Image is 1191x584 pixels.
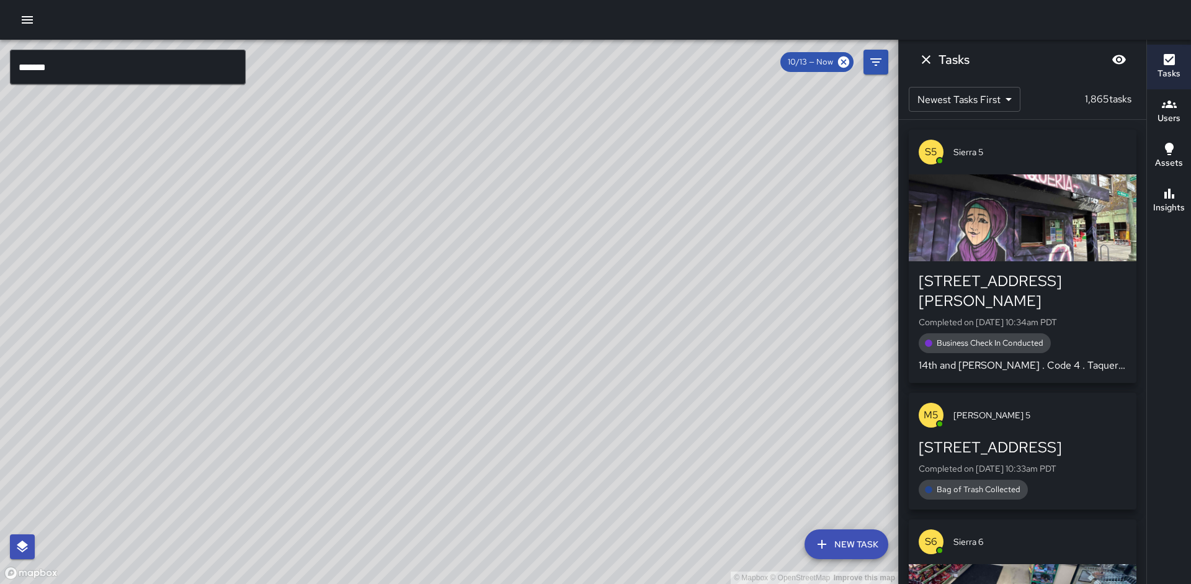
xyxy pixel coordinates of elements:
[953,146,1126,158] span: Sierra 5
[1153,201,1185,215] h6: Insights
[863,50,888,74] button: Filters
[1147,45,1191,89] button: Tasks
[805,529,888,559] button: New Task
[925,534,937,549] p: S6
[909,393,1136,510] button: M5[PERSON_NAME] 5[STREET_ADDRESS]Completed on [DATE] 10:33am PDTBag of Trash Collected
[914,47,939,72] button: Dismiss
[929,483,1028,496] span: Bag of Trash Collected
[919,271,1126,311] div: [STREET_ADDRESS][PERSON_NAME]
[919,438,1126,457] div: [STREET_ADDRESS]
[909,130,1136,383] button: S5Sierra 5[STREET_ADDRESS][PERSON_NAME]Completed on [DATE] 10:34am PDTBusiness Check In Conducted...
[1155,156,1183,170] h6: Assets
[953,536,1126,548] span: Sierra 6
[929,337,1051,349] span: Business Check In Conducted
[909,87,1020,112] div: Newest Tasks First
[1107,47,1131,72] button: Blur
[1147,134,1191,179] button: Assets
[939,50,970,70] h6: Tasks
[780,52,854,72] div: 10/13 — Now
[1147,179,1191,223] button: Insights
[919,358,1126,373] p: 14th and [PERSON_NAME] . Code 4 . Taqueria is doing good opening up for the day . A [PERSON_NAME]...
[1080,92,1136,107] p: 1,865 tasks
[919,462,1126,475] p: Completed on [DATE] 10:33am PDT
[1147,89,1191,134] button: Users
[1158,67,1180,81] h6: Tasks
[919,316,1126,328] p: Completed on [DATE] 10:34am PDT
[925,145,937,159] p: S5
[953,409,1126,421] span: [PERSON_NAME] 5
[924,408,939,423] p: M5
[1158,112,1180,125] h6: Users
[780,56,841,68] span: 10/13 — Now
